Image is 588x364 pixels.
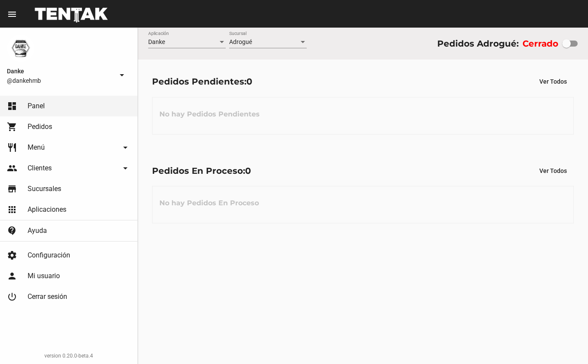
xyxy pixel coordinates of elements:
span: Danke [148,38,165,45]
span: Aplicaciones [28,205,66,214]
span: 0 [246,76,252,87]
span: Clientes [28,164,52,173]
span: Ver Todos [539,167,567,174]
span: Mi usuario [28,272,60,280]
span: Configuración [28,251,70,260]
button: Ver Todos [532,163,574,179]
div: Pedidos En Proceso: [152,164,251,178]
label: Cerrado [523,37,558,50]
span: Danke [7,66,113,76]
mat-icon: contact_support [7,226,17,236]
span: Ver Todos [539,78,567,85]
mat-icon: arrow_drop_down [120,163,131,173]
span: 0 [245,166,251,176]
mat-icon: store [7,184,17,194]
mat-icon: dashboard [7,101,17,111]
span: @dankehmb [7,76,113,85]
div: Pedidos Pendientes: [152,75,252,88]
span: Ayuda [28,226,47,235]
h3: No hay Pedidos En Proceso [152,190,266,216]
img: 1d4517d0-56da-456b-81f5-6111ccf01445.png [7,35,34,62]
div: version 0.20.0-beta.4 [7,351,131,360]
mat-icon: arrow_drop_down [120,142,131,153]
span: Panel [28,102,45,110]
span: Pedidos [28,122,52,131]
span: Menú [28,143,45,152]
mat-icon: shopping_cart [7,122,17,132]
h3: No hay Pedidos Pendientes [152,101,267,127]
mat-icon: people [7,163,17,173]
button: Ver Todos [532,74,574,89]
span: Adrogué [229,38,252,45]
span: Sucursales [28,185,61,193]
iframe: chat widget [552,329,579,355]
mat-icon: menu [7,9,17,19]
mat-icon: settings [7,250,17,260]
mat-icon: apps [7,204,17,215]
mat-icon: person [7,271,17,281]
mat-icon: arrow_drop_down [117,70,127,80]
div: Pedidos Adrogué: [437,37,519,50]
mat-icon: power_settings_new [7,292,17,302]
span: Cerrar sesión [28,292,67,301]
mat-icon: restaurant [7,142,17,153]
